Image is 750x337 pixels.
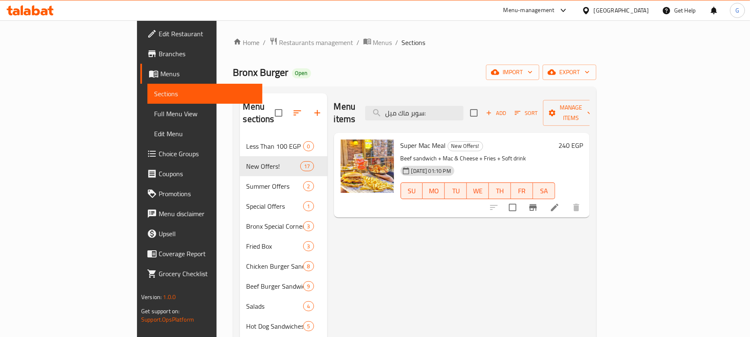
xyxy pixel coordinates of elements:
[304,142,313,150] span: 0
[279,37,354,47] span: Restaurants management
[445,182,467,199] button: TU
[404,185,420,197] span: SU
[240,136,327,156] div: Less Than 100 EGP0
[292,68,311,78] div: Open
[147,124,262,144] a: Edit Menu
[304,242,313,250] span: 3
[401,182,423,199] button: SU
[304,282,313,290] span: 9
[543,100,599,126] button: Manage items
[341,140,394,193] img: Super Mac Meal
[159,169,256,179] span: Coupons
[240,276,327,296] div: Beef Burger Sandwiches9
[503,5,555,15] div: Menu-management
[140,64,262,84] a: Menus
[292,70,311,77] span: Open
[141,306,179,317] span: Get support on:
[448,185,463,197] span: TU
[566,197,586,217] button: delete
[470,185,486,197] span: WE
[247,301,304,311] span: Salads
[240,236,327,256] div: Fried Box3
[426,185,441,197] span: MO
[504,199,521,216] span: Select to update
[154,89,256,99] span: Sections
[303,221,314,231] div: items
[509,107,543,120] span: Sort items
[408,167,454,175] span: [DATE] 01:10 PM
[159,269,256,279] span: Grocery Checklist
[514,185,530,197] span: FR
[140,184,262,204] a: Promotions
[401,153,555,164] p: Beef sandwich + Mac & Cheese + Fries + Soft drink
[396,37,399,47] li: /
[140,144,262,164] a: Choice Groups
[140,204,262,224] a: Menu disclaimer
[334,100,356,125] h2: Menu items
[269,37,354,48] a: Restaurants management
[141,292,162,302] span: Version:
[247,241,304,251] span: Fried Box
[483,107,509,120] button: Add
[154,129,256,139] span: Edit Menu
[159,189,256,199] span: Promotions
[304,302,313,310] span: 4
[373,37,392,47] span: Menus
[240,256,327,276] div: Chicken Burger Sandwiches8
[486,65,539,80] button: import
[303,281,314,291] div: items
[301,162,313,170] span: 17
[159,229,256,239] span: Upsell
[154,109,256,119] span: Full Menu View
[159,209,256,219] span: Menu disclaimer
[511,182,533,199] button: FR
[465,104,483,122] span: Select section
[240,156,327,176] div: New Offers!17
[247,141,304,151] span: Less Than 100 EGP
[533,182,555,199] button: SA
[448,141,483,151] span: New Offers!
[735,6,739,15] span: G
[140,44,262,64] a: Branches
[159,29,256,39] span: Edit Restaurant
[263,37,266,47] li: /
[363,37,392,48] a: Menus
[300,161,314,171] div: items
[423,182,445,199] button: MO
[303,141,314,151] div: items
[247,161,301,171] span: New Offers!
[159,49,256,59] span: Branches
[303,321,314,331] div: items
[493,67,533,77] span: import
[240,176,327,196] div: Summer Offers2
[159,249,256,259] span: Coverage Report
[247,181,304,191] span: Summer Offers
[558,140,583,151] h6: 240 EGP
[240,296,327,316] div: Salads4
[304,202,313,210] span: 1
[140,24,262,44] a: Edit Restaurant
[303,301,314,311] div: items
[357,37,360,47] li: /
[550,202,560,212] a: Edit menu item
[247,201,304,211] span: Special Offers
[550,102,592,123] span: Manage items
[140,244,262,264] a: Coverage Report
[543,65,596,80] button: export
[160,69,256,79] span: Menus
[247,281,304,291] span: Beef Burger Sandwiches
[401,139,446,152] span: Super Mac Meal
[233,63,289,82] span: Bronx Burger
[513,107,540,120] button: Sort
[365,106,463,120] input: search
[270,104,287,122] span: Select all sections
[240,216,327,236] div: Bronx Special Corner3
[141,314,194,325] a: Support.OpsPlatform
[147,84,262,104] a: Sections
[483,107,509,120] span: Add item
[304,322,313,330] span: 5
